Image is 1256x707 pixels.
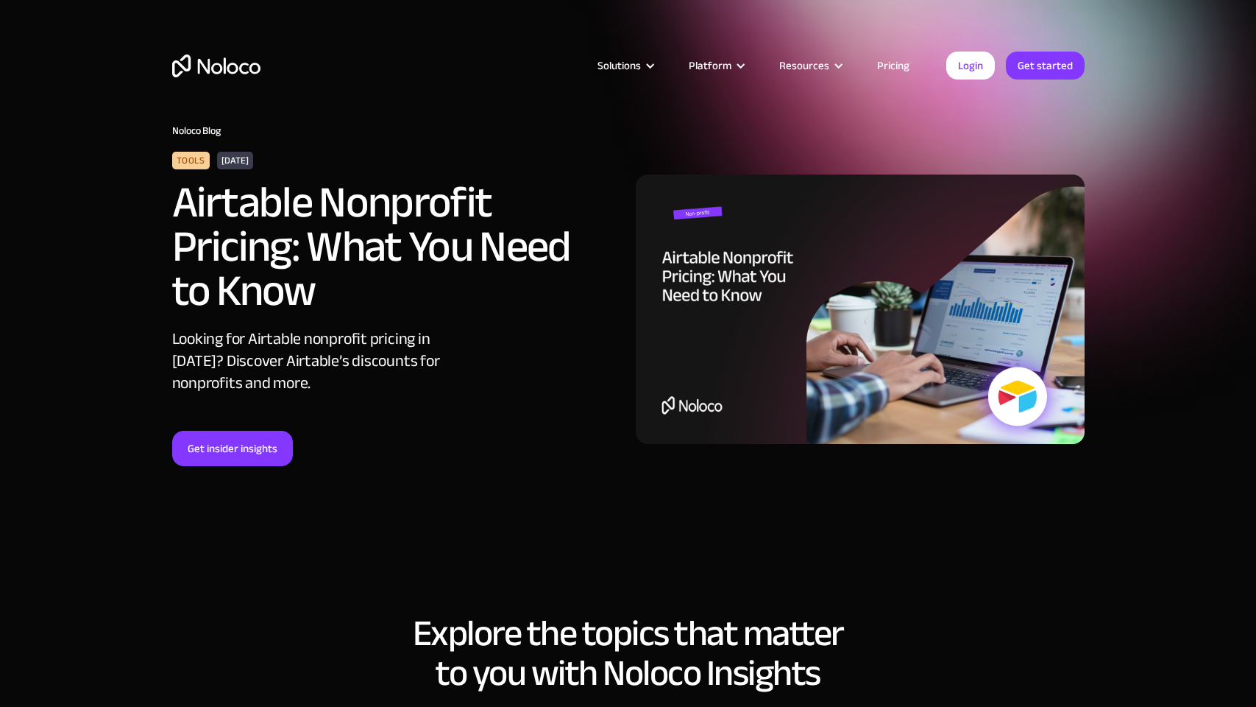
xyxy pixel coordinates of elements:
[859,56,928,75] a: Pricing
[172,613,1085,693] h2: Explore the topics that matter to you with Noloco Insights
[172,54,260,77] a: home
[670,56,761,75] div: Platform
[779,56,829,75] div: Resources
[579,56,670,75] div: Solutions
[689,56,731,75] div: Platform
[1006,52,1085,80] a: Get started
[761,56,859,75] div: Resources
[597,56,641,75] div: Solutions
[172,328,474,394] div: Looking for Airtable nonprofit pricing in [DATE]? Discover Airtable’s discounts for nonprofits an...
[946,52,995,80] a: Login
[172,152,210,169] div: Tools
[217,152,253,169] div: [DATE]
[172,180,577,313] h2: Airtable Nonprofit Pricing: What You Need to Know
[172,431,293,466] a: Get insider insights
